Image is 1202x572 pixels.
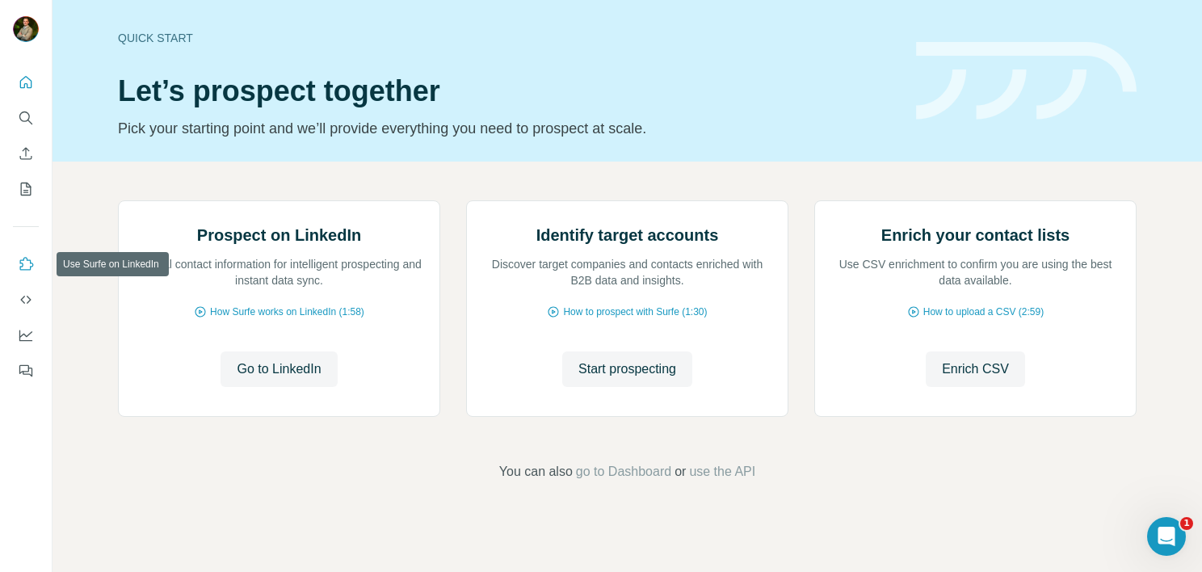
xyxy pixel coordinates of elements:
div: Quick start [118,30,897,46]
h2: Identify target accounts [536,224,719,246]
button: go to Dashboard [576,462,671,482]
p: Use CSV enrichment to confirm you are using the best data available. [831,256,1120,288]
span: 1 [1180,517,1193,530]
p: Discover target companies and contacts enriched with B2B data and insights. [483,256,771,288]
button: Quick start [13,68,39,97]
img: banner [916,42,1137,120]
button: Search [13,103,39,132]
p: Reveal contact information for intelligent prospecting and instant data sync. [135,256,423,288]
img: Avatar [13,16,39,42]
h1: Let’s prospect together [118,75,897,107]
button: Enrich CSV [926,351,1025,387]
button: Feedback [13,356,39,385]
button: Dashboard [13,321,39,350]
button: Go to LinkedIn [221,351,337,387]
button: Use Surfe API [13,285,39,314]
h2: Prospect on LinkedIn [197,224,361,246]
span: Go to LinkedIn [237,360,321,379]
button: Start prospecting [562,351,692,387]
button: use the API [689,462,755,482]
span: How Surfe works on LinkedIn (1:58) [210,305,364,319]
button: Enrich CSV [13,139,39,168]
span: How to prospect with Surfe (1:30) [563,305,707,319]
span: How to upload a CSV (2:59) [923,305,1044,319]
iframe: Intercom live chat [1147,517,1186,556]
button: My lists [13,175,39,204]
span: Start prospecting [578,360,676,379]
span: You can also [499,462,573,482]
span: Enrich CSV [942,360,1009,379]
p: Pick your starting point and we’ll provide everything you need to prospect at scale. [118,117,897,140]
h2: Enrich your contact lists [881,224,1070,246]
button: Use Surfe on LinkedIn [13,250,39,279]
span: or [675,462,686,482]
